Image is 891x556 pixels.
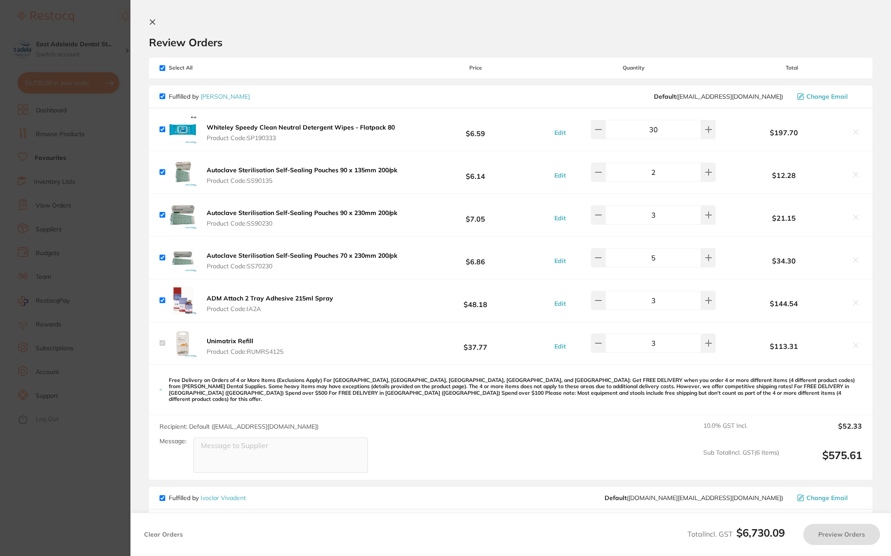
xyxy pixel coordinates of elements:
[207,305,333,312] span: Product Code: IA2A
[200,494,246,502] a: Ivoclar Vivadent
[169,494,246,501] p: Fulfilled by
[703,449,779,473] span: Sub Total Incl. GST ( 6 Items)
[207,252,397,259] b: Autoclave Sterilisation Self-Sealing Pouches 70 x 230mm 200/pk
[204,209,400,227] button: Autoclave Sterilisation Self-Sealing Pouches 90 x 230mm 200/pk Product Code:SS90230
[169,377,862,403] p: Free Delivery on Orders of 4 or More Items (Exclusions Apply) For [GEOGRAPHIC_DATA], [GEOGRAPHIC_...
[204,252,400,270] button: Autoclave Sterilisation Self-Sealing Pouches 70 x 230mm 200/pk Product Code:SS70230
[552,342,568,350] button: Edit
[160,65,248,71] span: Select All
[169,286,197,315] img: Z2g3cDMxYg
[149,36,872,49] h2: Review Orders
[721,65,862,71] span: Total
[207,220,397,227] span: Product Code: SS90230
[736,526,785,539] b: $6,730.09
[405,164,546,180] b: $6.14
[721,129,846,137] b: $197.70
[405,335,546,351] b: $37.77
[721,171,846,179] b: $12.28
[207,337,253,345] b: Unimatrix Refill
[141,524,186,545] button: Clear Orders
[207,294,333,302] b: ADM Attach 2 Tray Adhesive 215ml Spray
[605,494,783,501] span: orders.au@ivoclar.com
[654,93,676,100] b: Default
[207,348,283,355] span: Product Code: RUMRS4125
[552,129,568,137] button: Edit
[803,524,880,545] button: Preview Orders
[207,134,395,141] span: Product Code: SP190333
[169,201,197,229] img: NXo5eGpidw
[207,177,397,184] span: Product Code: SS90135
[405,292,546,308] b: $48.18
[169,115,197,144] img: ZTZtZGNpbA
[794,93,862,100] button: Change Email
[204,294,336,313] button: ADM Attach 2 Tray Adhesive 215ml Spray Product Code:IA2A
[405,249,546,266] b: $6.86
[552,300,568,308] button: Edit
[160,437,186,445] label: Message:
[546,65,722,71] span: Quantity
[169,329,197,357] img: NDEyNS5qcGc
[160,423,319,430] span: Recipient: Default ( [EMAIL_ADDRESS][DOMAIN_NAME] )
[794,494,862,502] button: Change Email
[204,337,286,356] button: Unimatrix Refill Product Code:RUMRS4125
[806,494,848,501] span: Change Email
[786,422,862,441] output: $52.33
[207,209,397,217] b: Autoclave Sterilisation Self-Sealing Pouches 90 x 230mm 200/pk
[552,214,568,222] button: Edit
[687,530,785,538] span: Total Incl. GST
[806,93,848,100] span: Change Email
[721,214,846,222] b: $21.15
[207,263,397,270] span: Product Code: SS70230
[703,422,779,441] span: 10.0 % GST Incl.
[786,449,862,473] output: $575.61
[605,494,627,502] b: Default
[207,166,397,174] b: Autoclave Sterilisation Self-Sealing Pouches 90 x 135mm 200/pk
[169,93,250,100] p: Fulfilled by
[207,123,395,131] b: Whiteley Speedy Clean Neutral Detergent Wipes - Flatpack 80
[200,93,250,100] a: [PERSON_NAME]
[405,65,546,71] span: Price
[204,166,400,185] button: Autoclave Sterilisation Self-Sealing Pouches 90 x 135mm 200/pk Product Code:SS90135
[405,207,546,223] b: $7.05
[552,257,568,265] button: Edit
[721,257,846,265] b: $34.30
[204,123,397,142] button: Whiteley Speedy Clean Neutral Detergent Wipes - Flatpack 80 Product Code:SP190333
[552,171,568,179] button: Edit
[169,244,197,272] img: cm41c3l5cQ
[721,300,846,308] b: $144.54
[169,158,197,186] img: c3o4cWp0Mw
[721,342,846,350] b: $113.31
[405,121,546,137] b: $6.59
[654,93,783,100] span: save@adamdental.com.au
